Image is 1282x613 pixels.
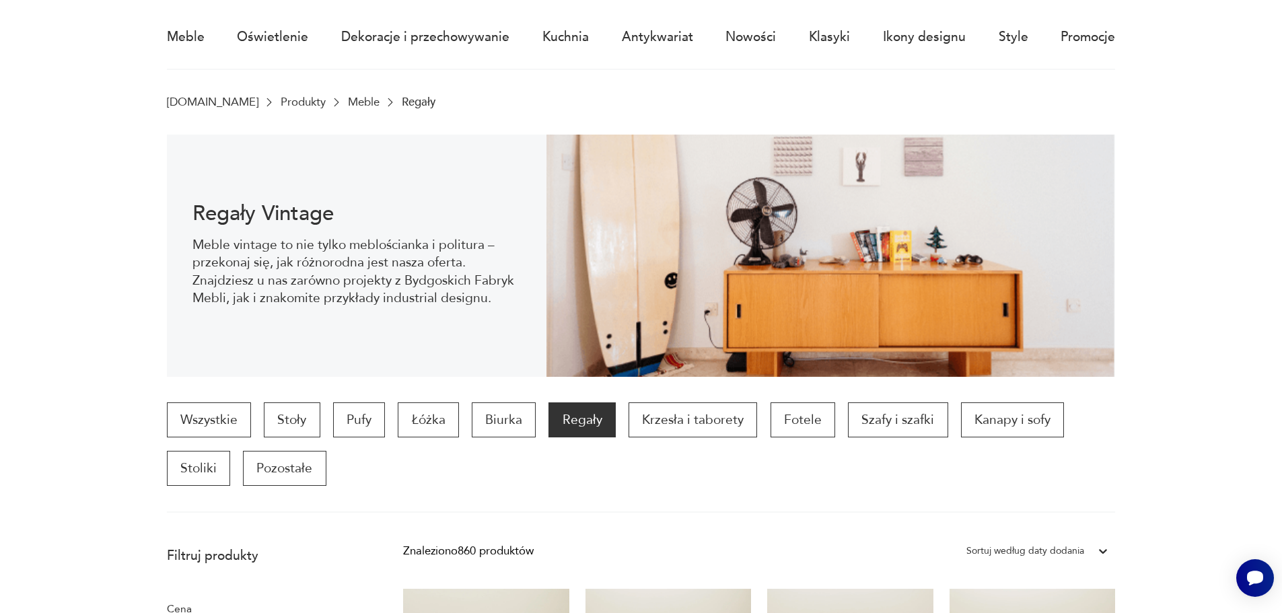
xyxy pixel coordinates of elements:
[281,96,326,108] a: Produkty
[966,542,1084,560] div: Sortuj według daty dodania
[809,6,850,68] a: Klasyki
[848,402,948,437] a: Szafy i szafki
[622,6,693,68] a: Antykwariat
[264,402,320,437] a: Stoły
[1236,559,1274,597] iframe: Smartsupp widget button
[348,96,380,108] a: Meble
[961,402,1064,437] a: Kanapy i sofy
[883,6,966,68] a: Ikony designu
[192,204,520,223] h1: Regały Vintage
[999,6,1028,68] a: Style
[472,402,536,437] a: Biurka
[542,6,589,68] a: Kuchnia
[192,236,520,308] p: Meble vintage to nie tylko meblościanka i politura – przekonaj się, jak różnorodna jest nasza ofe...
[1061,6,1115,68] a: Promocje
[402,96,435,108] p: Regały
[725,6,776,68] a: Nowości
[546,135,1116,377] img: dff48e7735fce9207bfd6a1aaa639af4.png
[403,542,534,560] div: Znaleziono 860 produktów
[167,96,258,108] a: [DOMAIN_NAME]
[167,547,365,565] p: Filtruj produkty
[167,451,230,486] a: Stoliki
[398,402,458,437] a: Łóżka
[341,6,509,68] a: Dekoracje i przechowywanie
[333,402,385,437] a: Pufy
[629,402,757,437] a: Krzesła i taborety
[771,402,835,437] a: Fotele
[548,402,615,437] a: Regały
[243,451,326,486] a: Pozostałe
[237,6,308,68] a: Oświetlenie
[167,402,251,437] a: Wszystkie
[167,6,205,68] a: Meble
